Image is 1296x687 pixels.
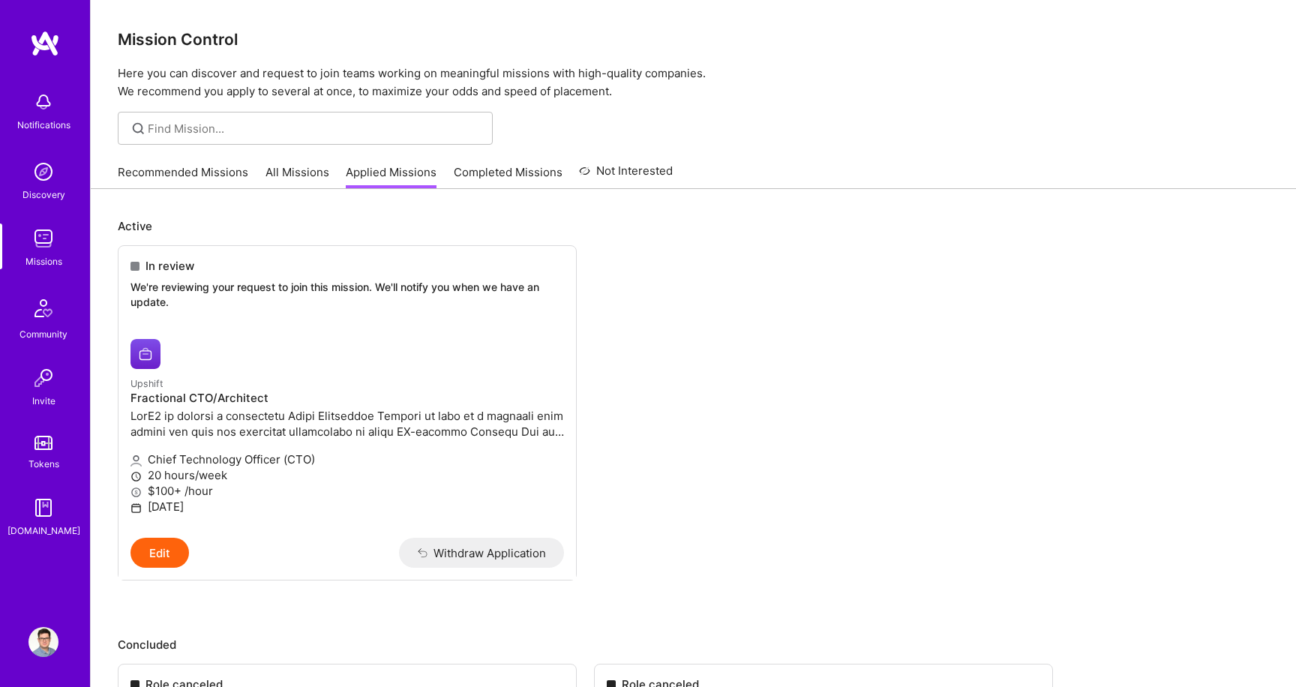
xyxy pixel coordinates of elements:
div: Tokens [28,456,59,472]
i: icon MoneyGray [130,487,142,498]
div: [DOMAIN_NAME] [7,523,80,538]
button: Edit [130,538,189,568]
a: User Avatar [25,627,62,657]
div: Notifications [17,117,70,133]
i: icon Applicant [130,455,142,466]
p: 20 hours/week [130,467,564,483]
img: logo [30,30,60,57]
img: teamwork [28,223,58,253]
p: Chief Technology Officer (CTO) [130,451,564,467]
a: All Missions [265,164,329,189]
img: bell [28,87,58,117]
span: In review [145,258,194,274]
img: User Avatar [28,627,58,657]
a: Recommended Missions [118,164,248,189]
h4: Fractional CTO/Architect [130,391,564,405]
a: Not Interested [579,162,673,189]
small: Upshift [130,378,163,389]
h3: Mission Control [118,30,1269,49]
a: Completed Missions [454,164,562,189]
p: [DATE] [130,499,564,514]
img: Invite [28,363,58,393]
i: icon Clock [130,471,142,482]
p: We're reviewing your request to join this mission. We'll notify you when we have an update. [130,280,564,309]
a: Applied Missions [346,164,436,189]
img: tokens [34,436,52,450]
div: Community [19,326,67,342]
p: Concluded [118,637,1269,652]
input: Find Mission... [148,121,481,136]
p: Here you can discover and request to join teams working on meaningful missions with high-quality ... [118,64,1269,100]
p: $100+ /hour [130,483,564,499]
button: Withdraw Application [399,538,565,568]
div: Discovery [22,187,65,202]
img: guide book [28,493,58,523]
img: Upshift company logo [130,339,160,369]
p: LorE2 ip dolorsi a consectetu Adipi Elitseddoe Tempori ut labo et d magnaali enim admini ven quis... [130,408,564,439]
a: Upshift company logoUpshiftFractional CTO/ArchitectLorE2 ip dolorsi a consectetu Adipi Elitseddoe... [118,327,576,538]
img: discovery [28,157,58,187]
img: Community [25,290,61,326]
div: Missions [25,253,62,269]
div: Invite [32,393,55,409]
i: icon SearchGrey [130,120,147,137]
p: Active [118,218,1269,234]
i: icon Calendar [130,502,142,514]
